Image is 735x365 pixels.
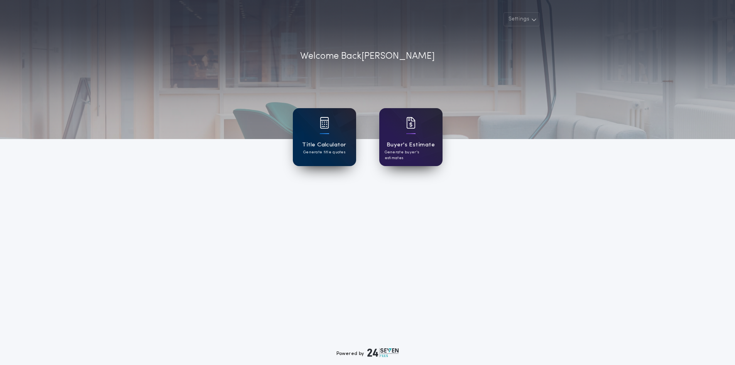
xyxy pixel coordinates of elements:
[367,348,399,357] img: logo
[293,108,356,166] a: card iconTitle CalculatorGenerate title quotes
[303,149,345,155] p: Generate title quotes
[385,149,437,161] p: Generate buyer's estimates
[504,12,540,26] button: Settings
[336,348,399,357] div: Powered by
[379,108,443,166] a: card iconBuyer's EstimateGenerate buyer's estimates
[300,49,435,63] p: Welcome Back [PERSON_NAME]
[302,141,346,149] h1: Title Calculator
[387,141,435,149] h1: Buyer's Estimate
[320,117,329,129] img: card icon
[406,117,416,129] img: card icon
